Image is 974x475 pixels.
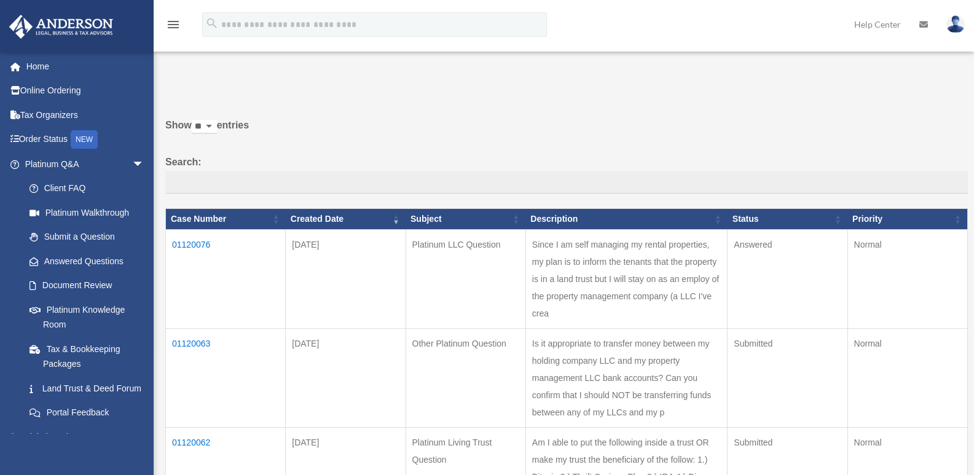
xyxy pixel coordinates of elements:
a: Tax & Bookkeeping Packages [17,337,157,376]
i: menu [166,17,181,32]
a: Platinum Knowledge Room [17,297,157,337]
a: Platinum Q&Aarrow_drop_down [9,152,157,176]
td: [DATE] [286,230,406,329]
input: Search: [165,171,968,194]
a: Land Trust & Deed Forum [17,376,157,401]
th: Priority: activate to sort column ascending [847,209,967,230]
td: 01120063 [166,329,286,428]
a: Digital Productsarrow_drop_down [9,425,163,449]
a: Document Review [17,273,157,298]
a: Portal Feedback [17,401,157,425]
th: Created Date: activate to sort column ascending [286,209,406,230]
div: NEW [71,130,98,149]
td: Answered [728,230,847,329]
td: Since I am self managing my rental properties, my plan is to inform the tenants that the property... [525,230,728,329]
td: Submitted [728,329,847,428]
a: Tax Organizers [9,103,163,127]
th: Status: activate to sort column ascending [728,209,847,230]
td: 01120076 [166,230,286,329]
span: arrow_drop_down [132,425,157,450]
a: menu [166,22,181,32]
a: Submit a Question [17,225,157,249]
a: Client FAQ [17,176,157,201]
img: Anderson Advisors Platinum Portal [6,15,117,39]
td: Other Platinum Question [406,329,525,428]
img: User Pic [946,15,965,33]
a: Home [9,54,163,79]
select: Showentries [192,120,217,134]
th: Case Number: activate to sort column ascending [166,209,286,230]
td: Is it appropriate to transfer money between my holding company LLC and my property management LLC... [525,329,728,428]
td: Platinum LLC Question [406,230,525,329]
a: Answered Questions [17,249,151,273]
td: Normal [847,230,967,329]
td: [DATE] [286,329,406,428]
span: arrow_drop_down [132,152,157,177]
th: Description: activate to sort column ascending [525,209,728,230]
a: Online Ordering [9,79,163,103]
a: Order StatusNEW [9,127,163,152]
a: Platinum Walkthrough [17,200,157,225]
td: Normal [847,329,967,428]
label: Search: [165,154,968,194]
i: search [205,17,219,30]
label: Show entries [165,117,968,146]
th: Subject: activate to sort column ascending [406,209,525,230]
